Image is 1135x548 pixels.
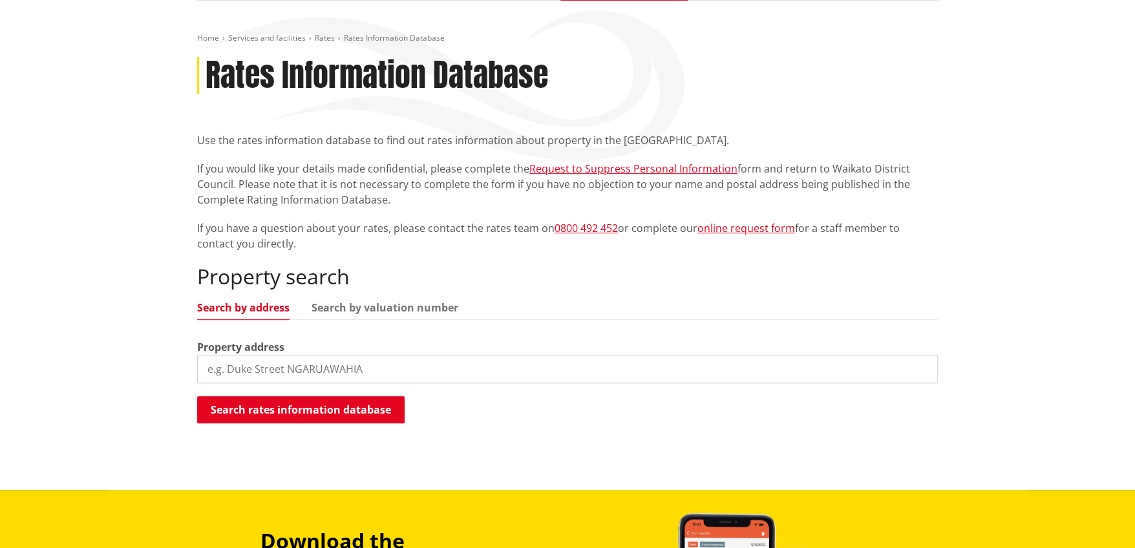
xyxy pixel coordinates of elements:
[197,161,938,207] p: If you would like your details made confidential, please complete the form and return to Waikato ...
[697,221,795,235] a: online request form
[197,355,938,383] input: e.g. Duke Street NGARUAWAHIA
[197,339,284,355] label: Property address
[206,57,548,94] h1: Rates Information Database
[197,220,938,251] p: If you have a question about your rates, please contact the rates team on or complete our for a s...
[228,32,306,43] a: Services and facilities
[315,32,335,43] a: Rates
[197,302,290,313] a: Search by address
[197,396,405,423] button: Search rates information database
[312,302,458,313] a: Search by valuation number
[344,32,445,43] span: Rates Information Database
[197,33,938,44] nav: breadcrumb
[555,221,618,235] a: 0800 492 452
[197,132,938,148] p: Use the rates information database to find out rates information about property in the [GEOGRAPHI...
[197,264,938,289] h2: Property search
[197,32,219,43] a: Home
[529,162,737,176] a: Request to Suppress Personal Information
